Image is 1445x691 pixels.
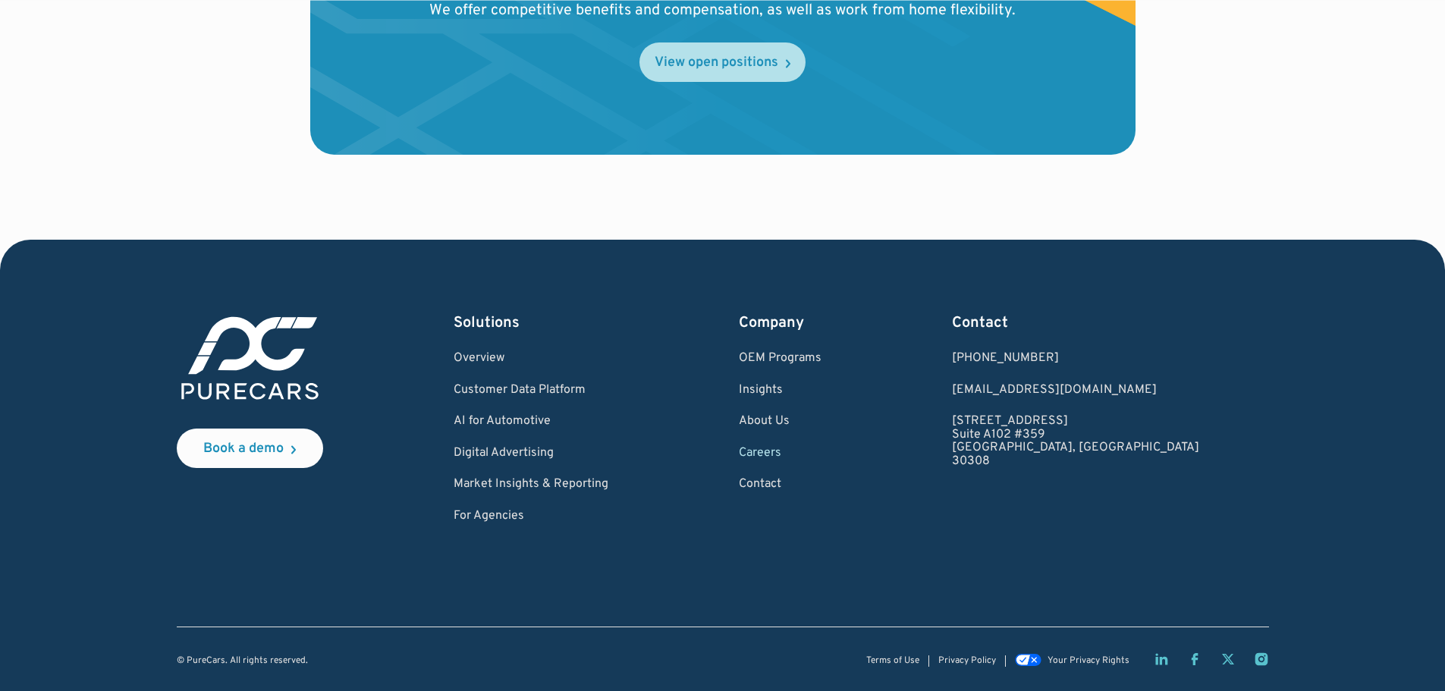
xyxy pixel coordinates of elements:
[655,56,778,70] div: View open positions
[739,447,821,460] a: Careers
[1048,656,1129,666] div: Your Privacy Rights
[1015,655,1129,666] a: Your Privacy Rights
[866,656,919,666] a: Terms of Use
[203,442,284,456] div: Book a demo
[739,478,821,492] a: Contact
[1220,652,1236,667] a: Twitter X page
[739,352,821,366] a: OEM Programs
[177,313,323,404] img: purecars logo
[952,415,1199,468] a: [STREET_ADDRESS]Suite A102 #359[GEOGRAPHIC_DATA], [GEOGRAPHIC_DATA]30308
[454,510,608,523] a: For Agencies
[1187,652,1202,667] a: Facebook page
[739,415,821,429] a: About Us
[938,656,996,666] a: Privacy Policy
[454,313,608,334] div: Solutions
[454,352,608,366] a: Overview
[639,42,806,82] a: View open positions
[952,352,1199,366] div: [PHONE_NUMBER]
[739,313,821,334] div: Company
[454,447,608,460] a: Digital Advertising
[1154,652,1169,667] a: LinkedIn page
[454,415,608,429] a: AI for Automotive
[952,313,1199,334] div: Contact
[177,656,308,666] div: © PureCars. All rights reserved.
[1254,652,1269,667] a: Instagram page
[177,429,323,468] a: Book a demo
[454,384,608,397] a: Customer Data Platform
[739,384,821,397] a: Insights
[454,478,608,492] a: Market Insights & Reporting
[952,384,1199,397] a: Email us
